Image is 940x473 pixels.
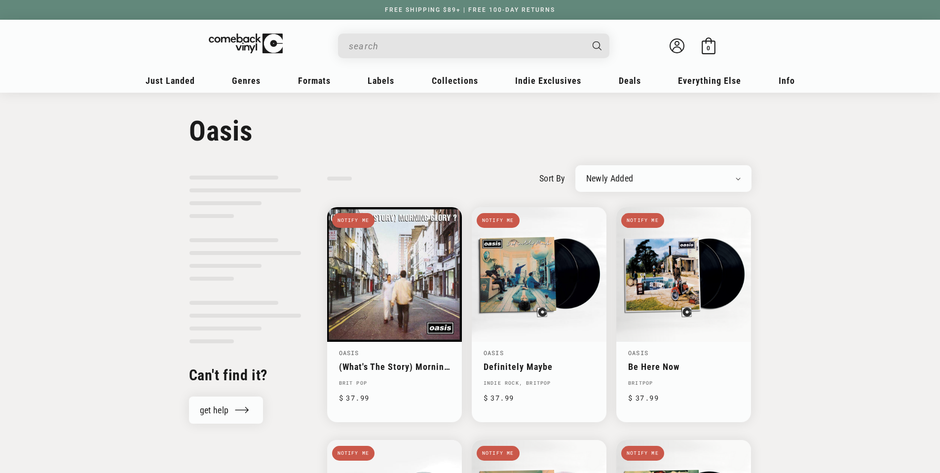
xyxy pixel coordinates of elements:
[232,75,261,86] span: Genres
[189,365,301,385] h2: Can't find it?
[619,75,641,86] span: Deals
[539,172,565,185] label: sort by
[779,75,795,86] span: Info
[628,362,739,372] a: Be Here Now
[584,34,610,58] button: Search
[432,75,478,86] span: Collections
[349,36,583,56] input: search
[628,349,648,357] a: Oasis
[484,362,595,372] a: Definitely Maybe
[339,349,359,357] a: Oasis
[338,34,609,58] div: Search
[368,75,394,86] span: Labels
[707,44,710,52] span: 0
[146,75,195,86] span: Just Landed
[189,397,263,424] a: get help
[339,362,450,372] a: (What's The Story) Morning Glory?
[298,75,331,86] span: Formats
[678,75,741,86] span: Everything Else
[375,6,565,13] a: FREE SHIPPING $89+ | FREE 100-DAY RETURNS
[515,75,581,86] span: Indie Exclusives
[484,349,504,357] a: Oasis
[189,115,752,147] h1: Oasis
